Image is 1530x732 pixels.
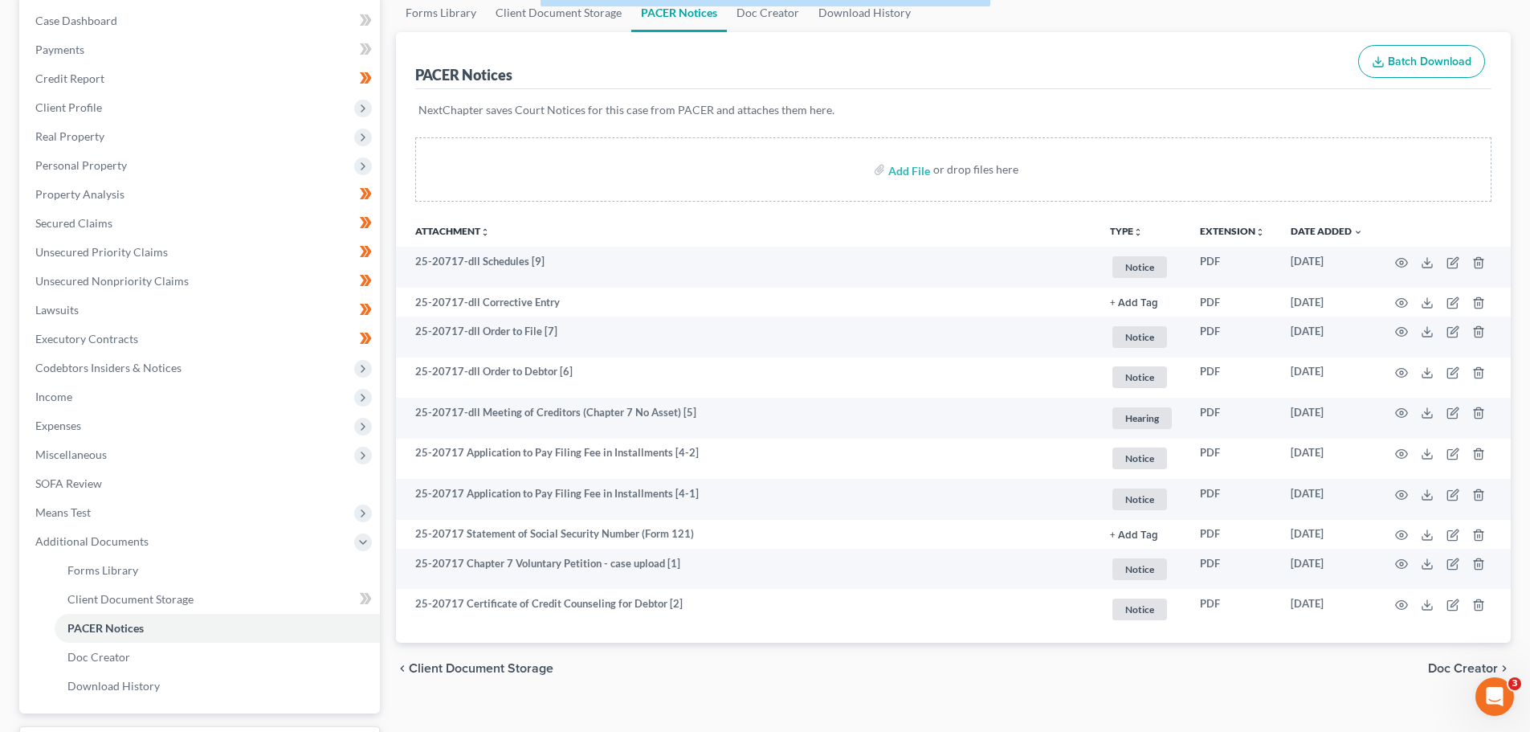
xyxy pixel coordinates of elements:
td: 25-20717-dll Order to Debtor [6] [396,358,1097,399]
a: + Add Tag [1110,295,1174,310]
span: Client Profile [35,100,102,114]
a: Payments [22,35,380,64]
a: Hearing [1110,405,1174,431]
a: Client Document Storage [55,585,380,614]
td: PDF [1187,398,1278,439]
a: Unsecured Nonpriority Claims [22,267,380,296]
td: 25-20717 Application to Pay Filing Fee in Installments [4-2] [396,439,1097,480]
td: [DATE] [1278,317,1376,358]
a: Secured Claims [22,209,380,238]
a: Attachmentunfold_more [415,225,490,237]
td: PDF [1187,520,1278,549]
td: [DATE] [1278,358,1376,399]
td: 25-20717 Chapter 7 Voluntary Petition - case upload [1] [396,549,1097,590]
td: PDF [1187,247,1278,288]
span: Case Dashboard [35,14,117,27]
span: Notice [1112,448,1167,469]
a: Executory Contracts [22,325,380,354]
span: Unsecured Nonpriority Claims [35,274,189,288]
span: Personal Property [35,158,127,172]
span: Executory Contracts [35,332,138,346]
i: expand_more [1353,227,1363,237]
a: SOFA Review [22,469,380,498]
span: Notice [1112,256,1167,278]
span: Doc Creator [1428,662,1498,675]
i: chevron_left [396,662,409,675]
div: or drop files here [933,162,1018,178]
span: Payments [35,43,84,56]
a: + Add Tag [1110,526,1174,542]
i: unfold_more [1255,227,1265,237]
td: [DATE] [1278,520,1376,549]
span: Hearing [1112,407,1172,429]
span: Notice [1112,366,1167,388]
a: Notice [1110,364,1174,391]
p: NextChapter saves Court Notices for this case from PACER and attaches them here. [418,102,1488,118]
td: [DATE] [1278,589,1376,630]
td: PDF [1187,479,1278,520]
span: Property Analysis [35,187,124,201]
span: Notice [1112,326,1167,348]
td: 25-20717 Statement of Social Security Number (Form 121) [396,520,1097,549]
span: Client Document Storage [67,592,194,606]
td: 25-20717-dll Schedules [9] [396,247,1097,288]
a: Doc Creator [55,643,380,672]
span: Credit Report [35,72,104,85]
span: Real Property [35,129,104,143]
span: Means Test [35,505,91,519]
td: [DATE] [1278,398,1376,439]
td: PDF [1187,317,1278,358]
a: Download History [55,672,380,701]
i: chevron_right [1498,662,1511,675]
span: Notice [1112,489,1167,510]
span: Unsecured Priority Claims [35,245,168,259]
a: Notice [1110,254,1174,280]
button: Batch Download [1358,45,1485,79]
span: Income [35,390,72,403]
i: unfold_more [1133,227,1143,237]
span: SOFA Review [35,476,102,490]
td: PDF [1187,589,1278,630]
td: [DATE] [1278,549,1376,590]
td: 25-20717 Certificate of Credit Counseling for Debtor [2] [396,589,1097,630]
td: [DATE] [1278,439,1376,480]
a: Notice [1110,556,1174,583]
a: Credit Report [22,64,380,93]
button: TYPEunfold_more [1110,227,1143,237]
iframe: Intercom live chat [1475,677,1514,716]
span: Batch Download [1388,55,1471,68]
span: Doc Creator [67,650,130,664]
td: 25-20717-dll Meeting of Creditors (Chapter 7 No Asset) [5] [396,398,1097,439]
td: PDF [1187,358,1278,399]
span: Lawsuits [35,303,79,317]
td: [DATE] [1278,479,1376,520]
a: PACER Notices [55,614,380,643]
a: Case Dashboard [22,6,380,35]
a: Notice [1110,486,1174,513]
td: [DATE] [1278,288,1376,317]
div: PACER Notices [415,65,512,84]
span: Expenses [35,419,81,432]
span: Client Document Storage [409,662,553,675]
td: 25-20717 Application to Pay Filing Fee in Installments [4-1] [396,479,1097,520]
a: Forms Library [55,556,380,585]
a: Notice [1110,445,1174,472]
span: PACER Notices [67,621,144,635]
button: chevron_left Client Document Storage [396,662,553,675]
span: Additional Documents [35,534,149,548]
a: Date Added expand_more [1291,225,1363,237]
td: PDF [1187,549,1278,590]
a: Unsecured Priority Claims [22,238,380,267]
a: Extensionunfold_more [1200,225,1265,237]
i: unfold_more [480,227,490,237]
span: Miscellaneous [35,448,107,461]
span: Download History [67,679,160,693]
button: Doc Creator chevron_right [1428,662,1511,675]
td: [DATE] [1278,247,1376,288]
span: Forms Library [67,563,138,577]
button: + Add Tag [1110,530,1158,541]
td: PDF [1187,288,1278,317]
span: Secured Claims [35,216,112,230]
a: Notice [1110,324,1174,350]
a: Property Analysis [22,180,380,209]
